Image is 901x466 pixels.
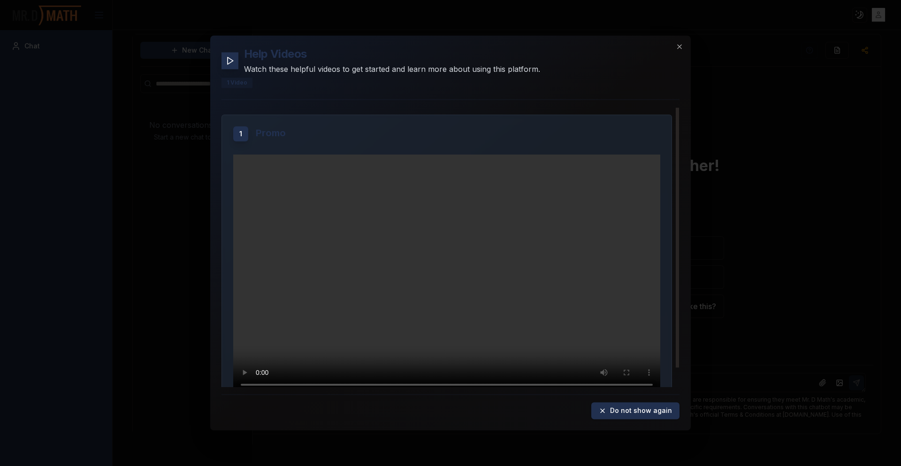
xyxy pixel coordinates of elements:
p: Watch these helpful videos to get started and learn more about using this platform. [244,63,540,75]
div: 1 [233,126,248,141]
h2: Help Videos [244,47,540,62]
div: 1 Video [221,78,252,88]
h3: Promo [256,126,660,140]
button: Do not show again [591,403,680,419]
